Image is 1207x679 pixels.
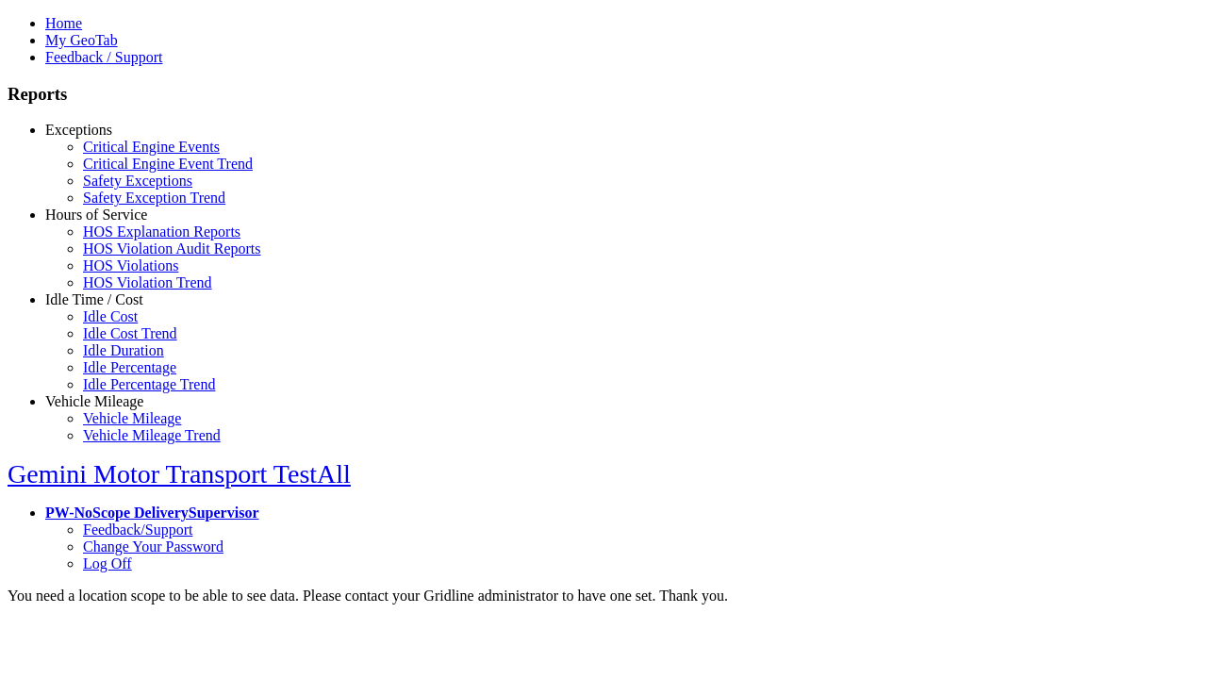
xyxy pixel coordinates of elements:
h3: Reports [8,84,1199,105]
a: Safety Exceptions [83,173,192,189]
a: Critical Engine Event Trend [83,156,253,172]
a: HOS Violation Audit Reports [83,240,261,257]
a: Hours of Service [45,207,147,223]
a: Idle Cost [83,308,138,324]
a: Change Your Password [83,538,223,555]
a: My GeoTab [45,32,118,48]
a: HOS Violation Trend [83,274,212,290]
a: Feedback / Support [45,49,162,65]
a: Gemini Motor Transport TestAll [8,459,351,489]
a: Idle Cost Trend [83,325,177,341]
a: PW-NoScope DeliverySupervisor [45,505,258,521]
a: Feedback/Support [83,522,192,538]
a: Idle Percentage Trend [83,376,215,392]
a: Idle Time / Cost [45,291,143,307]
a: Safety Exception Trend [83,190,225,206]
a: HOS Violations [83,257,178,273]
a: Idle Duration [83,342,164,358]
div: You need a location scope to be able to see data. Please contact your Gridline administrator to h... [8,588,1199,604]
a: HOS Explanation Reports [83,224,240,240]
a: Home [45,15,82,31]
a: Vehicle Mileage Trend [83,427,221,443]
a: Log Off [83,555,132,571]
a: Critical Engine Events [83,139,220,155]
a: Idle Percentage [83,359,176,375]
a: Vehicle Mileage [45,393,143,409]
a: Exceptions [45,122,112,138]
a: Vehicle Mileage [83,410,181,426]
